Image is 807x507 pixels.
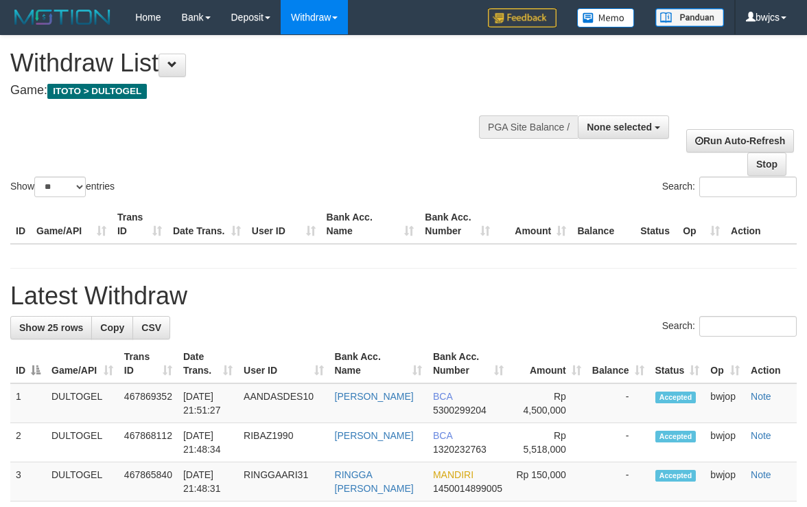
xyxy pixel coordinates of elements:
input: Search: [699,177,797,197]
img: Button%20Memo.svg [577,8,635,27]
span: None selected [587,122,652,133]
a: Copy [91,316,133,339]
td: - [587,383,650,423]
label: Search: [662,177,797,197]
span: Show 25 rows [19,322,83,333]
label: Search: [662,316,797,337]
th: Date Trans. [167,205,246,244]
td: Rp 4,500,000 [509,383,586,423]
th: Op [677,205,725,244]
th: ID [10,205,31,244]
span: ITOTO > DULTOGEL [47,84,147,99]
th: Bank Acc. Number: activate to sort column ascending [428,344,510,383]
th: Op: activate to sort column ascending [705,344,745,383]
th: Balance [572,205,635,244]
td: DULTOGEL [46,383,119,423]
span: Copy 5300299204 to clipboard [433,405,487,416]
th: Game/API [31,205,112,244]
td: DULTOGEL [46,462,119,502]
td: 467868112 [119,423,178,462]
th: Amount: activate to sort column ascending [509,344,586,383]
h4: Game: [10,84,524,98]
td: bwjop [705,423,745,462]
a: Stop [747,153,786,176]
span: Copy [100,322,124,333]
td: - [587,423,650,462]
span: Accepted [655,392,697,403]
a: RINGGA [PERSON_NAME] [335,469,414,494]
td: 3 [10,462,46,502]
th: Amount [495,205,572,244]
td: 467869352 [119,383,178,423]
th: Action [725,205,797,244]
a: Show 25 rows [10,316,92,339]
th: Trans ID: activate to sort column ascending [119,344,178,383]
a: [PERSON_NAME] [335,430,414,441]
span: BCA [433,391,452,402]
a: Note [751,430,771,441]
select: Showentries [34,177,86,197]
input: Search: [699,316,797,337]
th: Game/API: activate to sort column ascending [46,344,119,383]
td: Rp 150,000 [509,462,586,502]
a: Note [751,391,771,402]
th: Status [635,205,677,244]
th: Action [745,344,797,383]
span: Accepted [655,431,697,442]
th: Bank Acc. Name [321,205,420,244]
label: Show entries [10,177,115,197]
span: BCA [433,430,452,441]
button: None selected [578,115,669,139]
img: panduan.png [655,8,724,27]
td: [DATE] 21:51:27 [178,383,238,423]
td: 1 [10,383,46,423]
td: 2 [10,423,46,462]
th: User ID: activate to sort column ascending [238,344,329,383]
a: CSV [132,316,170,339]
th: Balance: activate to sort column ascending [587,344,650,383]
th: Status: activate to sort column ascending [650,344,705,383]
span: CSV [141,322,161,333]
span: Copy 1320232763 to clipboard [433,444,487,455]
td: bwjop [705,462,745,502]
span: MANDIRI [433,469,473,480]
th: Bank Acc. Name: activate to sort column ascending [329,344,428,383]
span: Accepted [655,470,697,482]
a: Note [751,469,771,480]
th: User ID [246,205,321,244]
td: AANDASDES10 [238,383,329,423]
h1: Latest Withdraw [10,282,797,310]
td: 467865840 [119,462,178,502]
img: Feedback.jpg [488,8,557,27]
span: Copy 1450014899005 to clipboard [433,483,502,494]
td: - [587,462,650,502]
td: [DATE] 21:48:34 [178,423,238,462]
th: ID: activate to sort column descending [10,344,46,383]
td: RINGGAARI31 [238,462,329,502]
a: [PERSON_NAME] [335,391,414,402]
td: [DATE] 21:48:31 [178,462,238,502]
td: Rp 5,518,000 [509,423,586,462]
td: bwjop [705,383,745,423]
img: MOTION_logo.png [10,7,115,27]
div: PGA Site Balance / [479,115,578,139]
th: Date Trans.: activate to sort column ascending [178,344,238,383]
th: Bank Acc. Number [419,205,495,244]
td: RIBAZ1990 [238,423,329,462]
a: Run Auto-Refresh [686,129,794,153]
th: Trans ID [112,205,167,244]
td: DULTOGEL [46,423,119,462]
h1: Withdraw List [10,49,524,77]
